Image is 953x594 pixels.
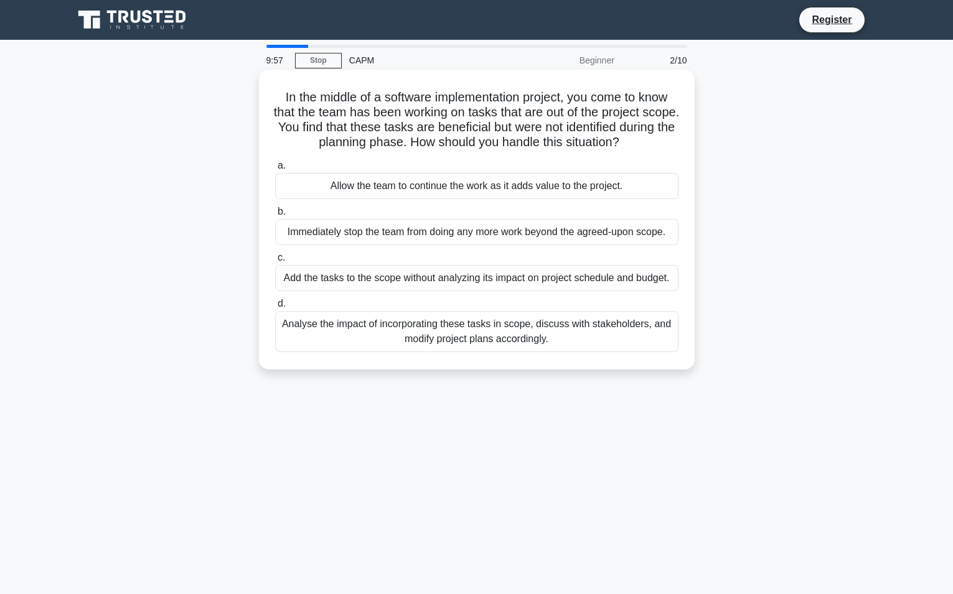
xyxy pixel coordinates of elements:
[275,219,678,245] div: Immediately stop the team from doing any more work beyond the agreed-upon scope.
[275,265,678,291] div: Add the tasks to the scope without analyzing its impact on project schedule and budget.
[278,206,286,216] span: b.
[278,252,285,262] span: c.
[804,12,859,27] a: Register
[275,173,678,199] div: Allow the team to continue the work as it adds value to the project.
[274,90,680,151] h5: In the middle of a software implementation project, you come to know that the team has been worki...
[342,48,513,73] div: CAPM
[513,48,622,73] div: Beginner
[259,48,295,73] div: 9:57
[275,311,678,352] div: Analyse the impact of incorporating these tasks in scope, discuss with stakeholders, and modify p...
[295,53,342,68] a: Stop
[278,160,286,170] span: a.
[622,48,695,73] div: 2/10
[278,298,286,309] span: d.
